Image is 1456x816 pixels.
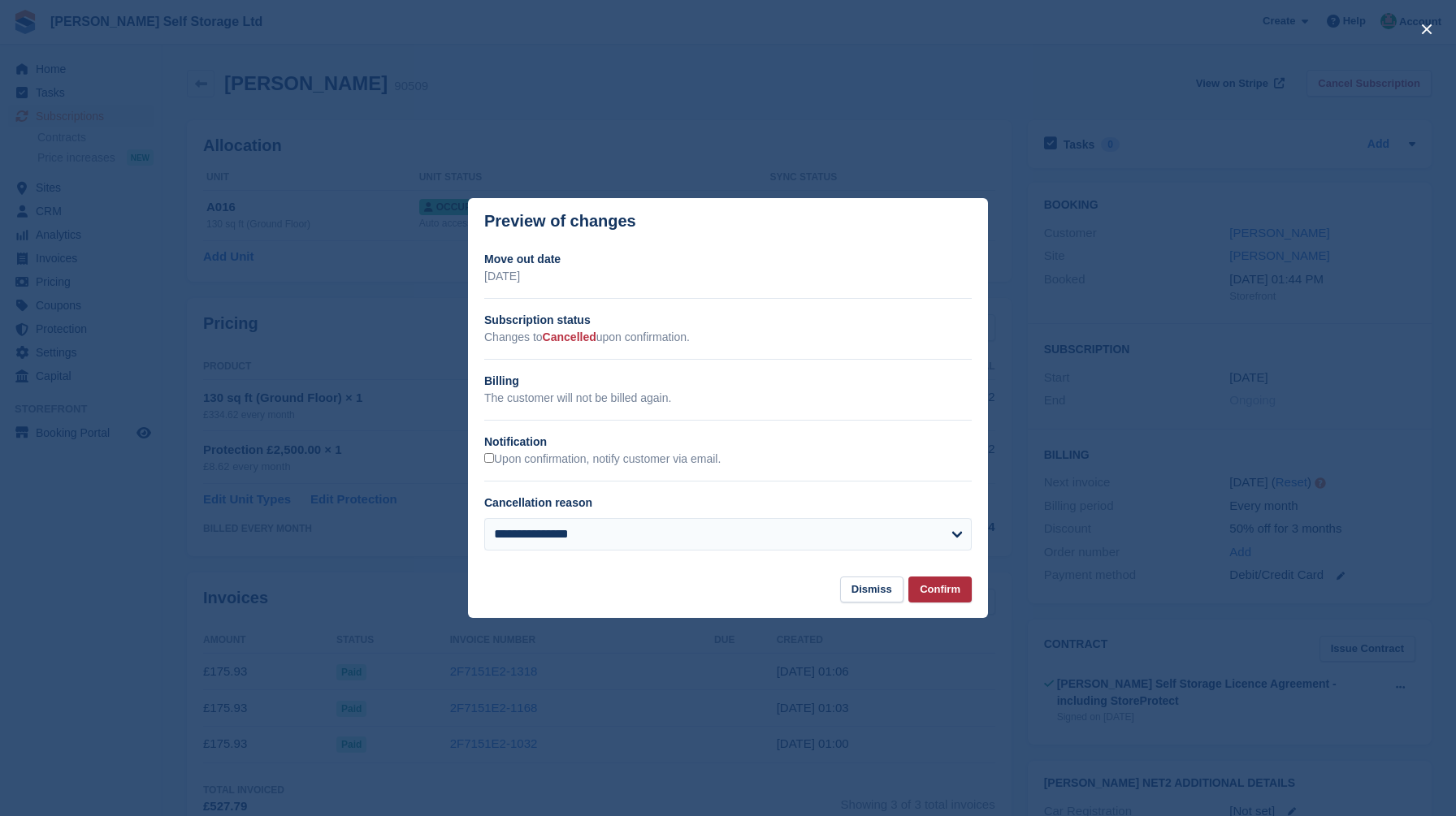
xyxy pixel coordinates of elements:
[484,268,972,285] p: [DATE]
[484,212,636,231] p: Preview of changes
[484,452,721,467] label: Upon confirmation, notify customer via email.
[543,330,596,343] span: Cancelled
[484,434,972,451] h2: Notification
[484,453,494,463] input: Upon confirmation, notify customer via email.
[484,390,972,407] p: The customer will not be billed again.
[484,373,972,390] h2: Billing
[484,329,972,346] p: Changes to upon confirmation.
[1414,16,1440,42] button: close
[908,576,972,603] button: Confirm
[840,576,903,603] button: Dismiss
[484,312,972,329] h2: Subscription status
[484,496,592,509] label: Cancellation reason
[484,251,972,268] h2: Move out date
